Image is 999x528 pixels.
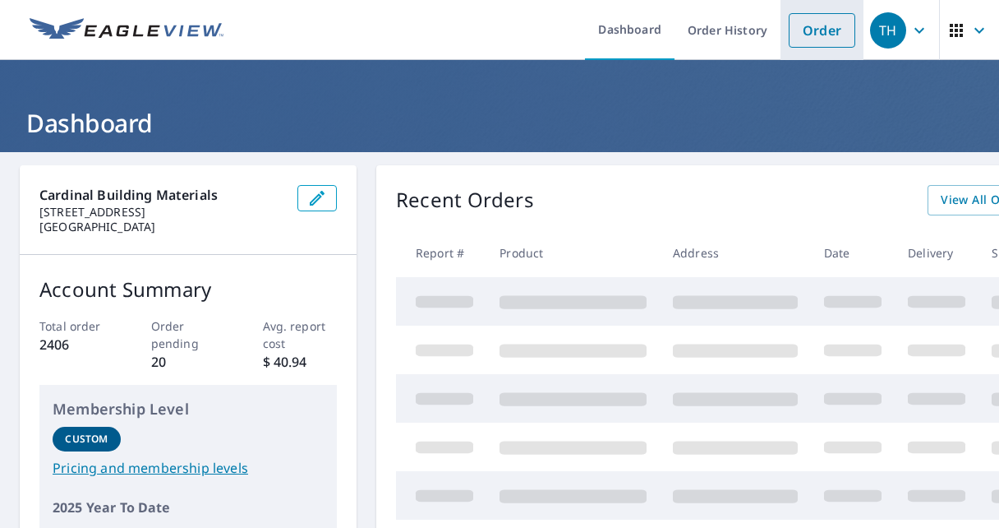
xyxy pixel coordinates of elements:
p: Avg. report cost [263,317,338,352]
p: [GEOGRAPHIC_DATA] [39,220,284,234]
th: Delivery [895,229,978,277]
p: 20 [151,352,226,372]
p: Cardinal Building Materials [39,185,284,205]
p: 2025 Year To Date [53,498,324,517]
th: Date [811,229,895,277]
img: EV Logo [30,18,223,43]
p: $ 40.94 [263,352,338,372]
th: Address [660,229,811,277]
th: Report # [396,229,486,277]
p: Account Summary [39,275,337,304]
p: Total order [39,317,114,335]
div: TH [870,12,906,49]
th: Product [486,229,660,277]
p: Recent Orders [396,185,534,215]
p: Membership Level [53,398,324,420]
p: Custom [65,432,108,447]
a: Order [789,13,855,48]
a: Pricing and membership levels [53,458,324,478]
p: [STREET_ADDRESS] [39,205,284,220]
p: Order pending [151,317,226,352]
p: 2406 [39,335,114,354]
h1: Dashboard [20,106,979,140]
